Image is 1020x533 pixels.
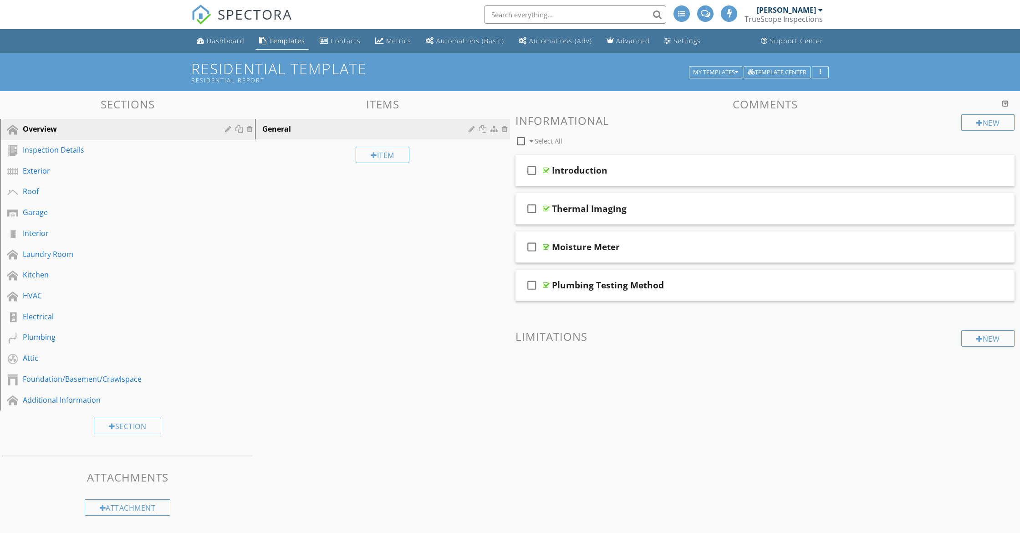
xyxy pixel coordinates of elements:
[23,311,212,322] div: Electrical
[436,36,504,45] div: Automations (Basic)
[515,114,1015,127] h3: Informational
[515,98,1015,110] h3: Comments
[193,33,248,50] a: Dashboard
[552,280,664,291] div: Plumbing Testing Method
[552,203,627,214] div: Thermal Imaging
[484,5,666,24] input: Search everything...
[94,418,161,434] div: Section
[386,36,411,45] div: Metrics
[218,5,292,24] span: SPECTORA
[552,241,620,252] div: Moisture Meter
[23,165,212,176] div: Exterior
[961,330,1015,347] div: New
[191,12,292,31] a: SPECTORA
[535,137,562,145] span: Select All
[23,249,212,260] div: Laundry Room
[255,98,510,110] h3: Items
[673,36,701,45] div: Settings
[525,198,539,220] i: check_box_outline_blank
[748,69,806,76] div: Template Center
[191,5,211,25] img: The Best Home Inspection Software - Spectora
[603,33,653,50] a: Advanced
[744,67,811,76] a: Template Center
[23,374,212,384] div: Foundation/Basement/Crawlspace
[23,395,212,405] div: Additional Information
[23,228,212,239] div: Interior
[207,36,245,45] div: Dashboard
[661,33,704,50] a: Settings
[191,77,692,84] div: Residential Report
[23,207,212,218] div: Garage
[23,144,212,155] div: Inspection Details
[552,165,607,176] div: Introduction
[525,236,539,258] i: check_box_outline_blank
[23,269,212,280] div: Kitchen
[693,69,738,76] div: My Templates
[757,33,827,50] a: Support Center
[689,66,742,79] button: My Templates
[515,330,1015,343] h3: Limitations
[525,159,539,181] i: check_box_outline_blank
[331,36,361,45] div: Contacts
[961,114,1015,131] div: New
[85,499,171,516] div: Attachment
[616,36,650,45] div: Advanced
[744,66,811,79] button: Template Center
[770,36,823,45] div: Support Center
[23,186,212,197] div: Roof
[191,61,829,84] h1: Residential Template
[269,36,305,45] div: Templates
[23,290,212,301] div: HVAC
[262,123,471,134] div: General
[23,123,212,134] div: Overview
[356,147,409,163] div: Item
[23,353,212,364] div: Attic
[529,36,592,45] div: Automations (Adv)
[515,33,596,50] a: Automations (Advanced)
[422,33,508,50] a: Automations (Basic)
[757,5,816,15] div: [PERSON_NAME]
[23,332,212,343] div: Plumbing
[525,274,539,296] i: check_box_outline_blank
[745,15,823,24] div: TrueScope Inspections
[255,33,309,50] a: Templates
[372,33,415,50] a: Metrics
[316,33,364,50] a: Contacts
